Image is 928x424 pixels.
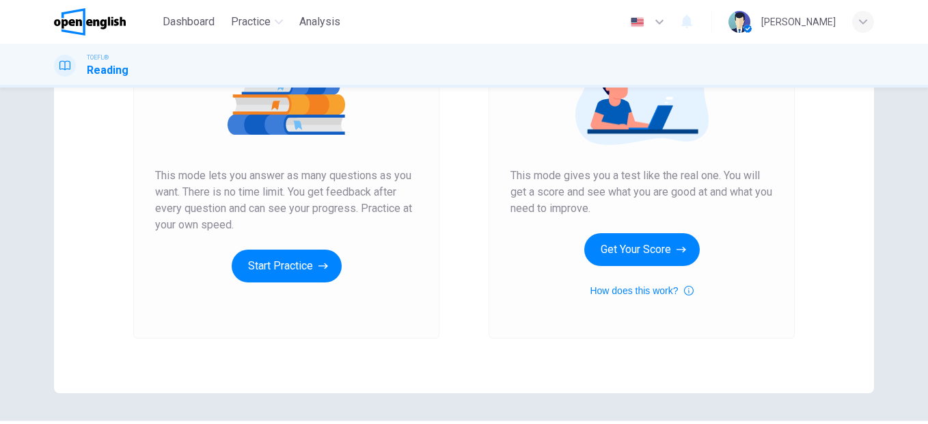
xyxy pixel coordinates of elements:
button: Dashboard [157,10,220,34]
a: OpenEnglish logo [54,8,157,36]
div: [PERSON_NAME] [761,14,836,30]
button: Start Practice [232,250,342,282]
span: This mode lets you answer as many questions as you want. There is no time limit. You get feedback... [155,168,418,233]
button: How does this work? [590,282,693,299]
img: OpenEnglish logo [54,8,126,36]
button: Get Your Score [584,233,700,266]
button: Practice [226,10,288,34]
button: Analysis [294,10,346,34]
img: Profile picture [728,11,750,33]
img: en [629,17,646,27]
span: Analysis [299,14,340,30]
span: Dashboard [163,14,215,30]
span: This mode gives you a test like the real one. You will get a score and see what you are good at a... [510,168,773,217]
h1: Reading [87,62,128,79]
span: Practice [231,14,271,30]
span: TOEFL® [87,53,109,62]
